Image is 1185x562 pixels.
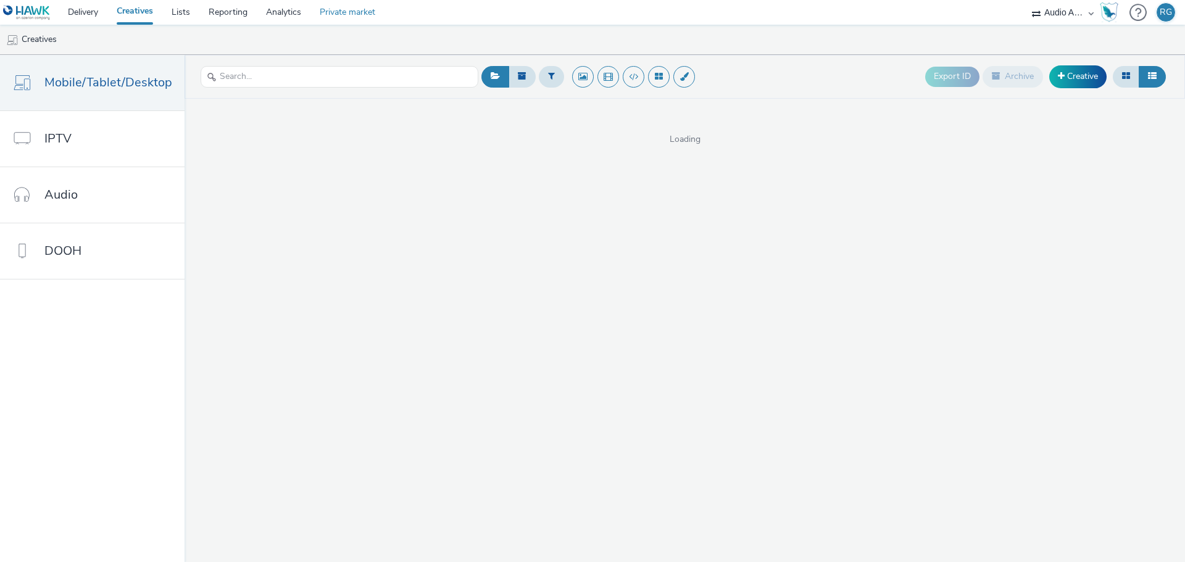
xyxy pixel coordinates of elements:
a: Hawk Academy [1100,2,1123,22]
input: Search... [201,66,478,88]
span: Loading [185,133,1185,146]
button: Table [1139,66,1166,87]
span: Mobile/Tablet/Desktop [44,73,172,91]
button: Grid [1113,66,1139,87]
button: Archive [983,66,1043,87]
img: undefined Logo [3,5,51,20]
div: RG [1160,3,1172,22]
span: DOOH [44,242,81,260]
img: mobile [6,34,19,46]
img: Hawk Academy [1100,2,1118,22]
span: Audio [44,186,78,204]
button: Export ID [925,67,979,86]
a: Creative [1049,65,1107,88]
span: IPTV [44,130,72,147]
